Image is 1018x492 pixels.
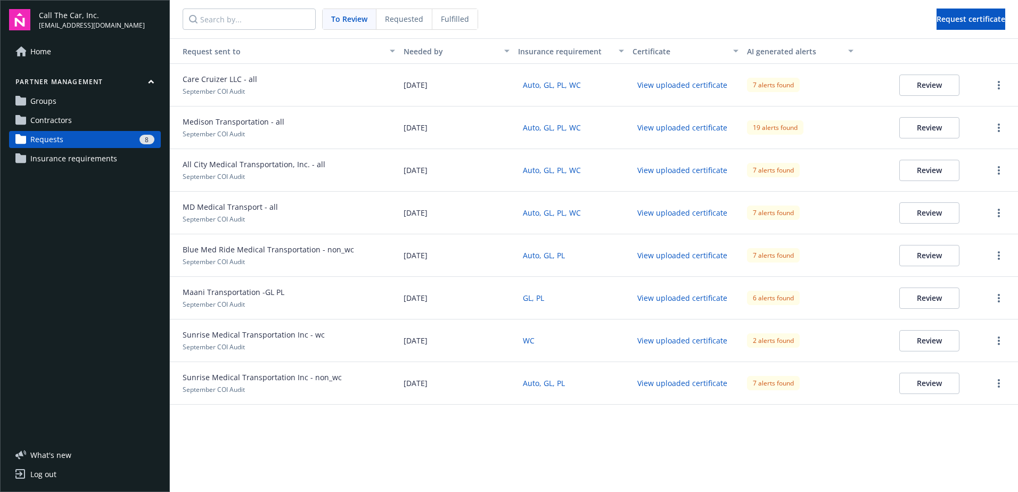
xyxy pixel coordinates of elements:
div: Insurance requirement [518,46,612,57]
button: AI generated alerts [743,38,857,64]
span: [DATE] [404,79,428,91]
span: September COI Audit [183,257,245,266]
span: Fulfilled [441,13,469,24]
button: Partner management [9,77,161,91]
button: Needed by [399,38,514,64]
a: more [992,164,1005,177]
button: Review [899,373,959,394]
div: 7 alerts found [747,376,800,390]
span: [DATE] [404,378,428,389]
a: more [992,121,1005,134]
div: 7 alerts found [747,248,800,263]
div: Needed by [404,46,498,57]
div: Request sent to [174,46,383,57]
a: more [992,292,1005,305]
div: 7 alerts found [747,206,800,220]
button: Call The Car, Inc.[EMAIL_ADDRESS][DOMAIN_NAME] [39,9,161,30]
a: Home [9,43,161,60]
button: Auto, GL, PL [518,247,570,264]
button: Auto, GL, PL [518,375,570,391]
button: WC [518,332,539,349]
img: navigator-logo.svg [9,9,30,30]
span: Home [30,43,51,60]
button: Request certificate [937,9,1005,30]
span: Blue Med Ride Medical Transportation - non_wc [183,244,354,255]
span: September COI Audit [183,300,245,309]
a: more [992,334,1005,347]
div: 7 alerts found [747,163,800,177]
span: Sunrise Medical Transportation Inc - wc [183,329,325,340]
button: View uploaded certificate [633,375,732,391]
span: September COI Audit [183,385,245,394]
button: Certificate [628,38,743,64]
span: September COI Audit [183,172,245,181]
span: What ' s new [30,449,71,461]
span: Sunrise Medical Transportation Inc - non_wc [183,372,342,383]
span: September COI Audit [183,215,245,224]
span: [DATE] [404,122,428,133]
button: What's new [9,449,88,461]
button: Auto, GL, PL, WC [518,204,586,221]
span: [DATE] [404,292,428,304]
div: 19 alerts found [747,120,803,135]
span: September COI Audit [183,87,245,96]
button: View uploaded certificate [633,162,732,178]
button: Review [899,202,959,224]
input: Search by... [183,9,316,30]
span: Insurance requirements [30,150,117,167]
button: Review [899,117,959,138]
a: more [992,79,1005,92]
span: Requests [30,131,63,148]
a: more [992,249,1005,262]
button: Review [899,330,959,351]
button: Review [899,288,959,309]
a: Contractors [9,112,161,129]
span: [DATE] [404,250,428,261]
span: September COI Audit [183,342,245,351]
div: 6 alerts found [747,291,800,305]
button: Auto, GL, PL, WC [518,77,586,93]
span: [DATE] [404,335,428,346]
button: Insurance requirement [514,38,628,64]
span: Care Cruizer LLC - all [183,73,257,85]
span: MD Medical Transport - all [183,201,278,212]
button: Review [899,245,959,266]
span: [EMAIL_ADDRESS][DOMAIN_NAME] [39,21,145,30]
span: Maani Transportation -GL PL [183,286,284,298]
span: September COI Audit [183,129,245,138]
button: View uploaded certificate [633,119,732,136]
button: more [992,377,1005,390]
button: View uploaded certificate [633,332,732,349]
span: To Review [331,13,367,24]
span: Requested [385,13,423,24]
a: more [992,207,1005,219]
button: Auto, GL, PL, WC [518,162,586,178]
div: 2 alerts found [747,333,800,348]
span: Groups [30,93,56,110]
button: GL, PL [518,290,549,306]
button: Review [899,75,959,96]
span: Contractors [30,112,72,129]
a: Insurance requirements [9,150,161,167]
button: View uploaded certificate [633,77,732,93]
div: AI generated alerts [747,46,841,57]
span: Call The Car, Inc. [39,10,145,21]
button: Auto, GL, PL, WC [518,119,586,136]
button: View uploaded certificate [633,204,732,221]
div: 7 alerts found [747,78,800,92]
div: Certificate [633,46,727,57]
span: All City Medical Transportation, Inc. - all [183,159,325,170]
span: [DATE] [404,207,428,218]
a: Requests8 [9,131,161,148]
button: View uploaded certificate [633,290,732,306]
span: [DATE] [404,165,428,176]
a: Groups [9,93,161,110]
span: Medison Transportation - all [183,116,284,127]
button: Review [899,160,959,181]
